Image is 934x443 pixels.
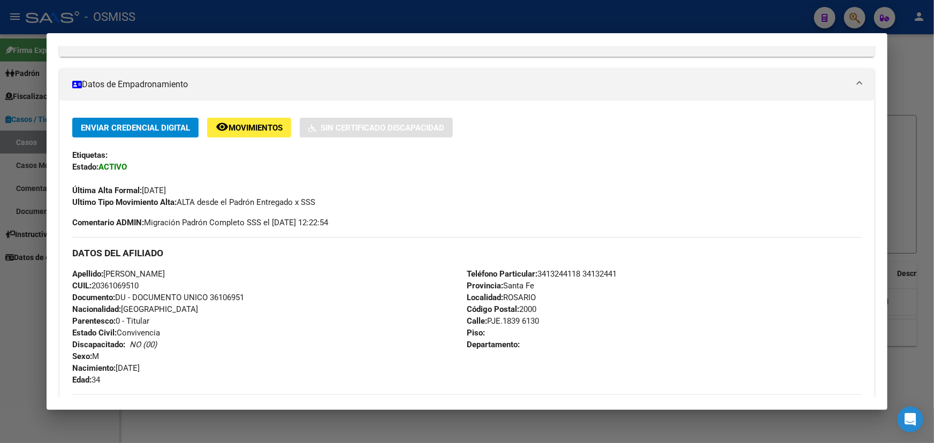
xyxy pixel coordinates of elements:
button: Sin Certificado Discapacidad [300,118,453,138]
span: DU - DOCUMENTO UNICO 36106951 [72,293,244,302]
strong: Última Alta Formal: [72,186,142,195]
button: Enviar Credencial Digital [72,118,199,138]
span: [GEOGRAPHIC_DATA] [72,304,198,314]
strong: Código Postal: [467,304,520,314]
strong: Teléfono Particular: [467,269,538,279]
span: Enviar Credencial Digital [81,123,190,133]
h3: DATOS DEL AFILIADO [72,247,862,259]
strong: Documento: [72,293,115,302]
strong: Apellido: [72,269,103,279]
strong: ACTIVO [98,162,127,172]
strong: Sexo: [72,352,92,361]
span: PJE.1839 6130 [467,316,540,326]
span: 0 - Titular [72,316,149,326]
button: Movimientos [207,118,291,138]
strong: Comentario ADMIN: [72,218,144,227]
span: 2000 [467,304,537,314]
span: 3413244118 34132441 [467,269,617,279]
strong: Edad: [72,375,92,385]
span: Migración Padrón Completo SSS el [DATE] 12:22:54 [72,217,328,228]
span: Movimientos [229,123,283,133]
strong: Piso: [467,328,485,338]
strong: Departamento: [467,340,520,349]
span: ALTA desde el Padrón Entregado x SSS [72,197,315,207]
span: 20361069510 [72,281,139,291]
div: Open Intercom Messenger [898,407,923,432]
span: Sin Certificado Discapacidad [321,123,444,133]
strong: Ultimo Tipo Movimiento Alta: [72,197,177,207]
i: NO (00) [130,340,157,349]
span: ROSARIO [467,293,536,302]
strong: Estado Civil: [72,328,117,338]
strong: Calle: [467,316,488,326]
mat-icon: remove_red_eye [216,120,229,133]
strong: Localidad: [467,293,504,302]
span: M [72,352,99,361]
span: Santa Fe [467,281,535,291]
strong: Provincia: [467,281,504,291]
span: [DATE] [72,186,166,195]
mat-expansion-panel-header: Datos de Empadronamiento [59,68,875,101]
strong: Estado: [72,162,98,172]
strong: Nacimiento: [72,363,116,373]
span: 34 [72,375,100,385]
strong: CUIL: [72,281,92,291]
strong: Nacionalidad: [72,304,121,314]
span: [PERSON_NAME] [72,269,165,279]
strong: Discapacitado: [72,340,125,349]
span: Convivencia [72,328,160,338]
mat-panel-title: Datos de Empadronamiento [72,78,849,91]
strong: Etiquetas: [72,150,108,160]
strong: Parentesco: [72,316,116,326]
span: [DATE] [72,363,140,373]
